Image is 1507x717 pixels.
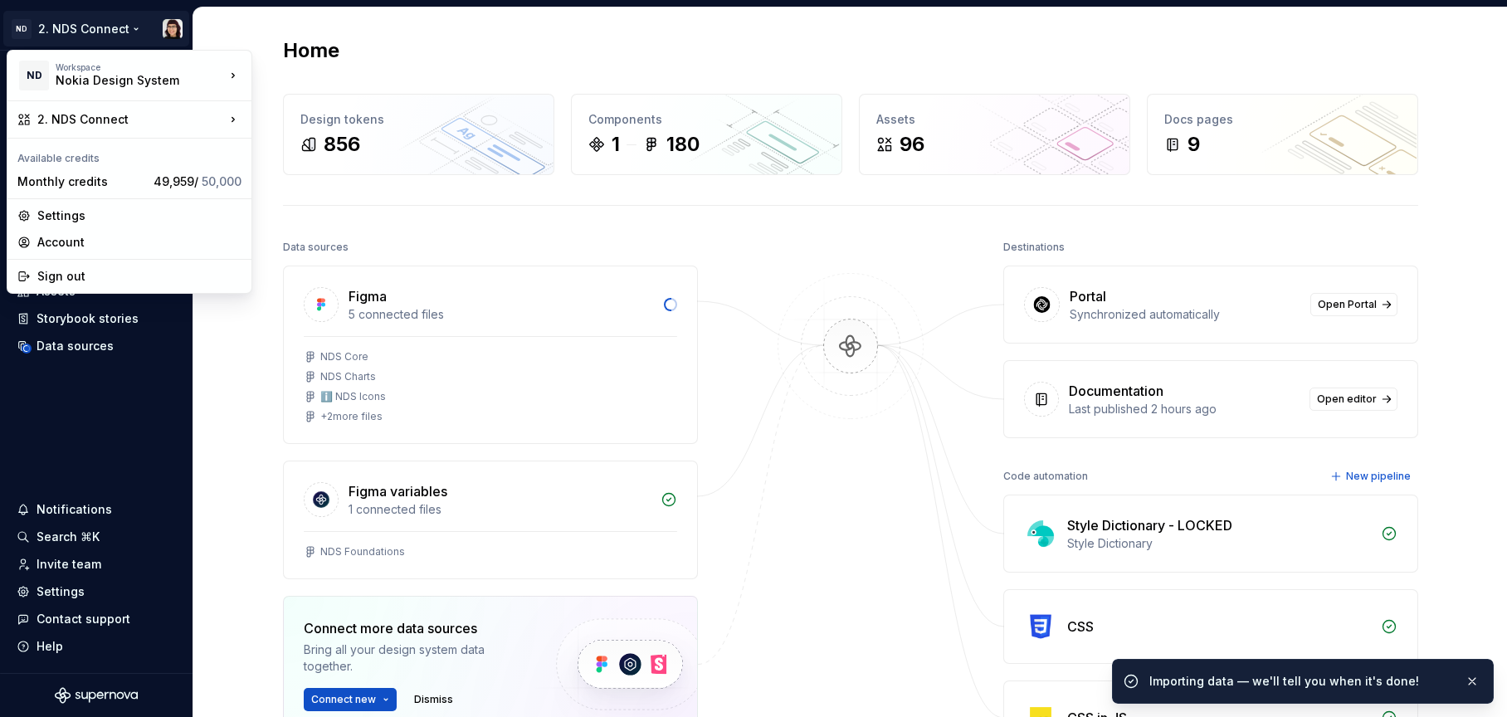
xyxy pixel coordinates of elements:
[154,174,241,188] span: 49,959 /
[11,142,248,168] div: Available credits
[202,174,241,188] span: 50,000
[17,173,147,190] div: Monthly credits
[37,268,241,285] div: Sign out
[37,234,241,251] div: Account
[19,61,49,90] div: ND
[37,111,225,128] div: 2. NDS Connect
[1149,673,1451,690] div: Importing data — we'll tell you when it's done!
[56,72,197,89] div: Nokia Design System
[56,62,225,72] div: Workspace
[37,207,241,224] div: Settings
